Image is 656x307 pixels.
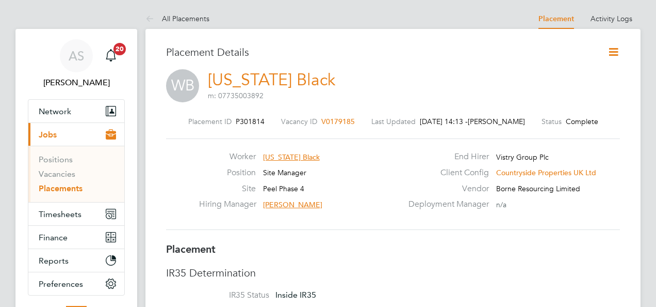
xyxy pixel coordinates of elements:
span: Inside IR35 [275,290,316,300]
span: [DATE] 14:13 - [420,117,468,126]
span: [US_STATE] Black [263,152,320,162]
a: Vacancies [39,169,75,179]
a: Positions [39,155,73,164]
label: Hiring Manager [199,199,256,210]
a: Placement [538,14,574,23]
button: Timesheets [28,203,124,225]
button: Preferences [28,272,124,295]
a: [US_STATE] Black [208,70,335,90]
a: Activity Logs [591,14,632,23]
b: Placement [166,243,216,255]
span: [PERSON_NAME] [263,200,322,209]
label: Vacancy ID [281,117,317,126]
span: Finance [39,233,68,242]
span: Vistry Group Plc [496,152,549,162]
button: Jobs [28,123,124,146]
span: Network [39,106,71,116]
span: P301814 [236,117,265,126]
h3: Placement Details [166,45,592,59]
label: IR35 Status [166,290,269,301]
a: All Placements [145,14,209,23]
a: Placements [39,183,83,193]
a: AS[PERSON_NAME] [28,39,125,89]
label: Site [199,183,256,194]
span: 20 [113,43,126,55]
label: Client Config [402,167,489,178]
span: n/a [496,200,506,209]
span: Countryside Properties UK Ltd [496,168,596,177]
span: WB [166,69,199,102]
label: Worker [199,151,256,162]
a: 20 [101,39,121,72]
label: Position [199,167,256,178]
span: m: 07735003892 [208,91,264,100]
span: V0179185 [321,117,355,126]
div: Jobs [28,146,124,202]
label: Deployment Manager [402,199,489,210]
span: Jobs [39,130,57,140]
label: Placement ID [188,117,232,126]
button: Finance [28,226,124,249]
button: Network [28,100,124,122]
span: AS [69,49,84,63]
span: Preferences [39,279,83,289]
label: Status [542,117,562,126]
button: Reports [28,249,124,272]
span: Complete [566,117,598,126]
span: Peel Phase 4 [263,184,304,193]
label: End Hirer [402,151,489,162]
span: Timesheets [39,209,81,219]
h3: IR35 Determination [166,266,620,280]
span: Site Manager [263,168,306,177]
label: Vendor [402,183,489,194]
span: Borne Resourcing Limited [496,184,580,193]
label: Last Updated [371,117,416,126]
span: [PERSON_NAME] [468,117,525,126]
span: Andrew Stevensen [28,76,125,89]
span: Reports [39,256,69,266]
